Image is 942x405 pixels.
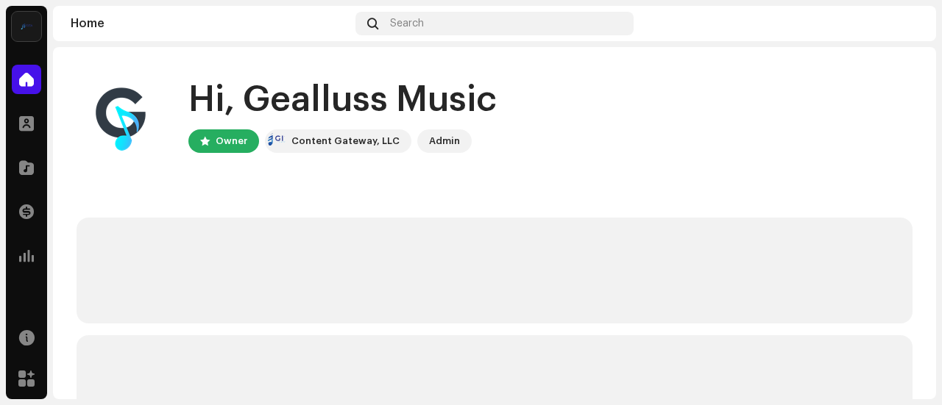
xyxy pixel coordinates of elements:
[188,76,497,123] div: Hi, Gealluss Music
[895,12,918,35] img: 7e4e612c-8fc9-4e70-ba30-780837b5408d
[71,18,350,29] div: Home
[77,71,165,159] img: 7e4e612c-8fc9-4e70-ba30-780837b5408d
[12,12,41,41] img: ef15aa5b-e20a-4b5c-9b69-724c15fb7de9
[268,132,286,150] img: ef15aa5b-e20a-4b5c-9b69-724c15fb7de9
[291,132,400,150] div: Content Gateway, LLC
[390,18,424,29] span: Search
[216,132,247,150] div: Owner
[429,132,460,150] div: Admin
